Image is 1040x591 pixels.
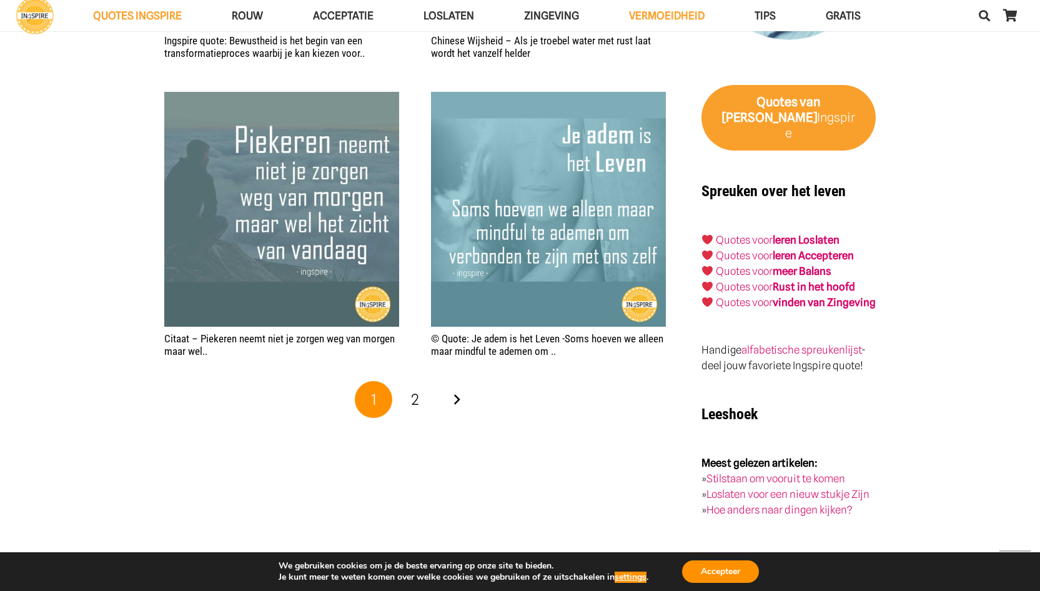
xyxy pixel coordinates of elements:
strong: Spreuken over het leven [701,182,846,200]
a: Chinese Wijsheid – Als je troebel water met rust laat wordt het vanzelf helder [431,34,651,59]
strong: van [PERSON_NAME] [722,94,821,125]
strong: Meest gelezen artikelen: [701,457,818,469]
a: Loslaten voor een nieuw stukje Zijn [706,488,869,500]
img: ❤ [702,250,713,261]
a: Quotes voorvinden van Zingeving [716,296,876,309]
strong: Quotes [756,94,798,109]
strong: Rust in het hoofd [773,281,855,293]
a: Quotes voor [716,234,773,246]
a: Pagina 2 [397,381,434,419]
img: Quote: Je adem is het Leven. Soms hoeven we alleen maar mindful te ademen om verbonden te zijn me... [431,92,666,327]
span: ROUW [232,9,263,22]
img: ❤ [702,281,713,292]
p: We gebruiken cookies om je de beste ervaring op onze site te bieden. [279,560,648,572]
span: Pagina 1 [355,381,392,419]
a: Hoe anders naar dingen kijken? [706,504,853,516]
span: Acceptatie [313,9,374,22]
img: ❤ [702,297,713,307]
a: Quotes voorRust in het hoofd [716,281,855,293]
a: Citaat – Piekeren neemt niet je zorgen weg van morgen maar wel.. [164,92,399,327]
span: VERMOEIDHEID [629,9,705,22]
a: Citaat – Piekeren neemt niet je zorgen weg van morgen maar wel.. [164,332,395,357]
img: Citaat van Ingspire: Piekeren neemt niet je zorgen weg van morgen maar wel het zicht van vandaag. [164,92,399,327]
strong: vinden van Zingeving [773,296,876,309]
a: Ingspire quote: Bewustheid is het begin van een transformatieproces waarbij je kan kiezen voor.. [164,34,365,59]
a: © Quote: Je adem is het Leven -Soms hoeven we alleen maar mindful te ademen om .. [431,332,663,357]
img: ❤ [702,234,713,245]
a: leren Loslaten [773,234,839,246]
p: » » » [701,455,876,518]
img: ❤ [702,266,713,276]
a: leren Accepteren [773,249,854,262]
a: © Quote: Je adem is het Leven -Soms hoeven we alleen maar mindful te ademen om .. [431,92,666,327]
button: settings [615,572,646,583]
span: GRATIS [826,9,861,22]
span: Zingeving [524,9,579,22]
p: Je kunt meer te weten komen over welke cookies we gebruiken of ze uitschakelen in . [279,572,648,583]
strong: meer Balans [773,265,831,277]
strong: Leeshoek [701,405,758,423]
a: alfabetische spreukenlijst [741,344,861,356]
span: TIPS [755,9,776,22]
span: 2 [411,390,419,409]
a: Quotes van [PERSON_NAME]Ingspire [701,85,876,151]
a: Quotes voormeer Balans [716,265,831,277]
a: Quotes voor [716,249,773,262]
span: Loslaten [423,9,474,22]
button: Accepteer [682,560,759,583]
a: Stilstaan om vooruit te komen [706,472,845,485]
p: Handige - deel jouw favoriete Ingspire quote! [701,342,876,374]
span: QUOTES INGSPIRE [93,9,182,22]
span: 1 [371,390,377,409]
a: Terug naar top [999,550,1031,582]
